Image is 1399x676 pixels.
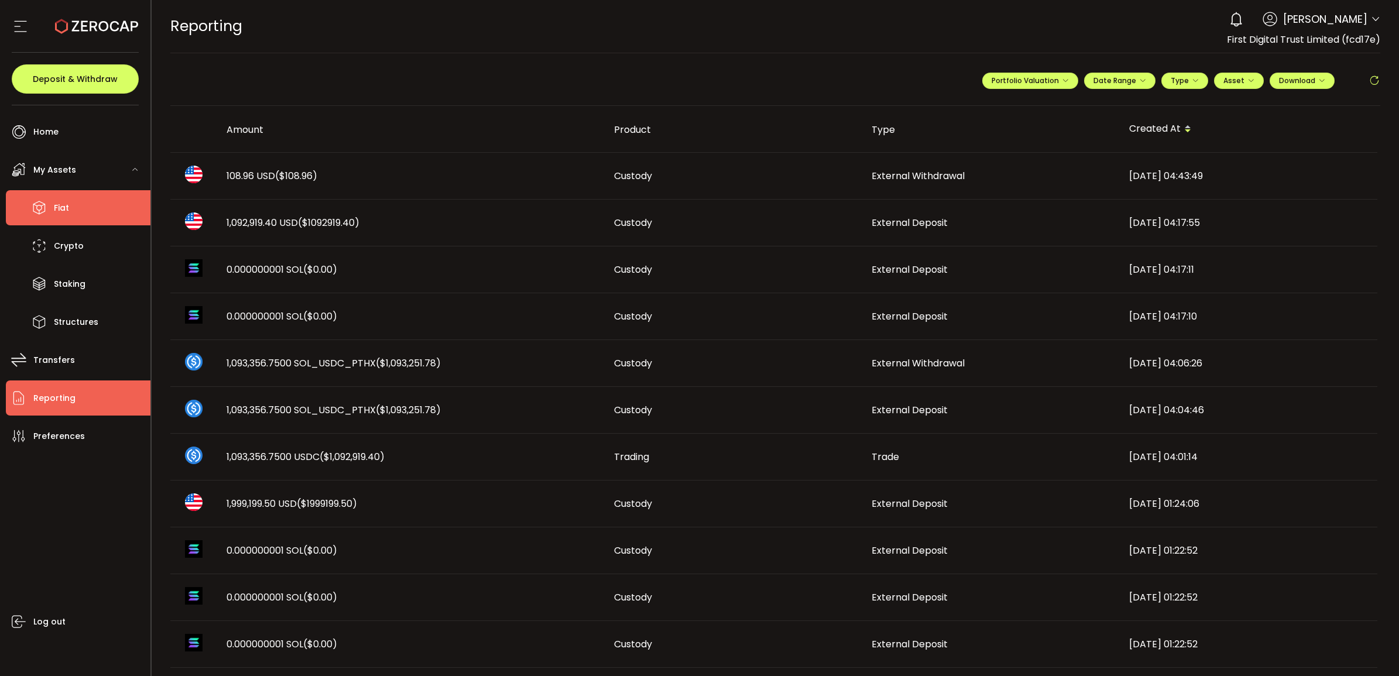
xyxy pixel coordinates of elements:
[227,403,441,417] span: 1,093,356.7500 SOL_USDC_PTHX
[1093,76,1146,85] span: Date Range
[872,263,948,276] span: External Deposit
[185,493,203,511] img: usd_portfolio.svg
[872,216,948,229] span: External Deposit
[614,544,652,557] span: Custody
[54,276,85,293] span: Staking
[227,450,385,464] span: 1,093,356.7500 USDC
[1340,620,1399,676] iframe: Chat Widget
[33,162,76,179] span: My Assets
[185,540,203,558] img: sol_portfolio.png
[376,403,441,417] span: ($1,093,251.78)
[1270,73,1335,89] button: Download
[227,263,337,276] span: 0.000000001 SOL
[33,613,66,630] span: Log out
[1120,497,1377,510] div: [DATE] 01:24:06
[1161,73,1208,89] button: Type
[1120,263,1377,276] div: [DATE] 04:17:11
[1084,73,1155,89] button: Date Range
[1120,169,1377,183] div: [DATE] 04:43:49
[1120,403,1377,417] div: [DATE] 04:04:46
[872,310,948,323] span: External Deposit
[1223,76,1244,85] span: Asset
[1227,33,1380,46] span: First Digital Trust Limited (fcd17e)
[614,216,652,229] span: Custody
[227,637,337,651] span: 0.000000001 SOL
[303,310,337,323] span: ($0.00)
[872,591,948,604] span: External Deposit
[614,637,652,651] span: Custody
[54,238,84,255] span: Crypto
[227,169,317,183] span: 108.96 USD
[303,263,337,276] span: ($0.00)
[1120,450,1377,464] div: [DATE] 04:01:14
[614,356,652,370] span: Custody
[170,16,242,36] span: Reporting
[54,200,69,217] span: Fiat
[982,73,1078,89] button: Portfolio Valuation
[872,544,948,557] span: External Deposit
[185,400,203,417] img: sol_usdc_pthx_portfolio.png
[303,544,337,557] span: ($0.00)
[185,212,203,230] img: usd_portfolio.svg
[227,591,337,604] span: 0.000000001 SOL
[614,263,652,276] span: Custody
[33,123,59,140] span: Home
[872,356,965,370] span: External Withdrawal
[33,75,118,83] span: Deposit & Withdraw
[227,310,337,323] span: 0.000000001 SOL
[1120,544,1377,557] div: [DATE] 01:22:52
[54,314,98,331] span: Structures
[614,310,652,323] span: Custody
[1120,591,1377,604] div: [DATE] 01:22:52
[297,497,357,510] span: ($1999199.50)
[12,64,139,94] button: Deposit & Withdraw
[1120,216,1377,229] div: [DATE] 04:17:55
[303,591,337,604] span: ($0.00)
[227,216,359,229] span: 1,092,919.40 USD
[320,450,385,464] span: ($1,092,919.40)
[872,497,948,510] span: External Deposit
[862,123,1120,136] div: Type
[33,352,75,369] span: Transfers
[227,544,337,557] span: 0.000000001 SOL
[376,356,441,370] span: ($1,093,251.78)
[1283,11,1367,27] span: [PERSON_NAME]
[1120,356,1377,370] div: [DATE] 04:06:26
[872,450,899,464] span: Trade
[217,123,605,136] div: Amount
[1120,637,1377,651] div: [DATE] 01:22:52
[33,390,76,407] span: Reporting
[303,637,337,651] span: ($0.00)
[614,497,652,510] span: Custody
[185,447,203,464] img: usdc_portfolio.svg
[185,587,203,605] img: sol_portfolio.png
[872,169,965,183] span: External Withdrawal
[185,353,203,370] img: sol_usdc_pthx_portfolio.png
[275,169,317,183] span: ($108.96)
[1120,119,1377,139] div: Created At
[227,497,357,510] span: 1,999,199.50 USD
[1171,76,1199,85] span: Type
[614,450,649,464] span: Trading
[185,306,203,324] img: sol_portfolio.png
[1214,73,1264,89] button: Asset
[227,356,441,370] span: 1,093,356.7500 SOL_USDC_PTHX
[298,216,359,229] span: ($1092919.40)
[33,428,85,445] span: Preferences
[992,76,1069,85] span: Portfolio Valuation
[614,169,652,183] span: Custody
[1279,76,1325,85] span: Download
[872,637,948,651] span: External Deposit
[185,166,203,183] img: usd_portfolio.svg
[872,403,948,417] span: External Deposit
[1120,310,1377,323] div: [DATE] 04:17:10
[605,123,862,136] div: Product
[614,403,652,417] span: Custody
[614,591,652,604] span: Custody
[185,259,203,277] img: sol_portfolio.png
[185,634,203,651] img: sol_portfolio.png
